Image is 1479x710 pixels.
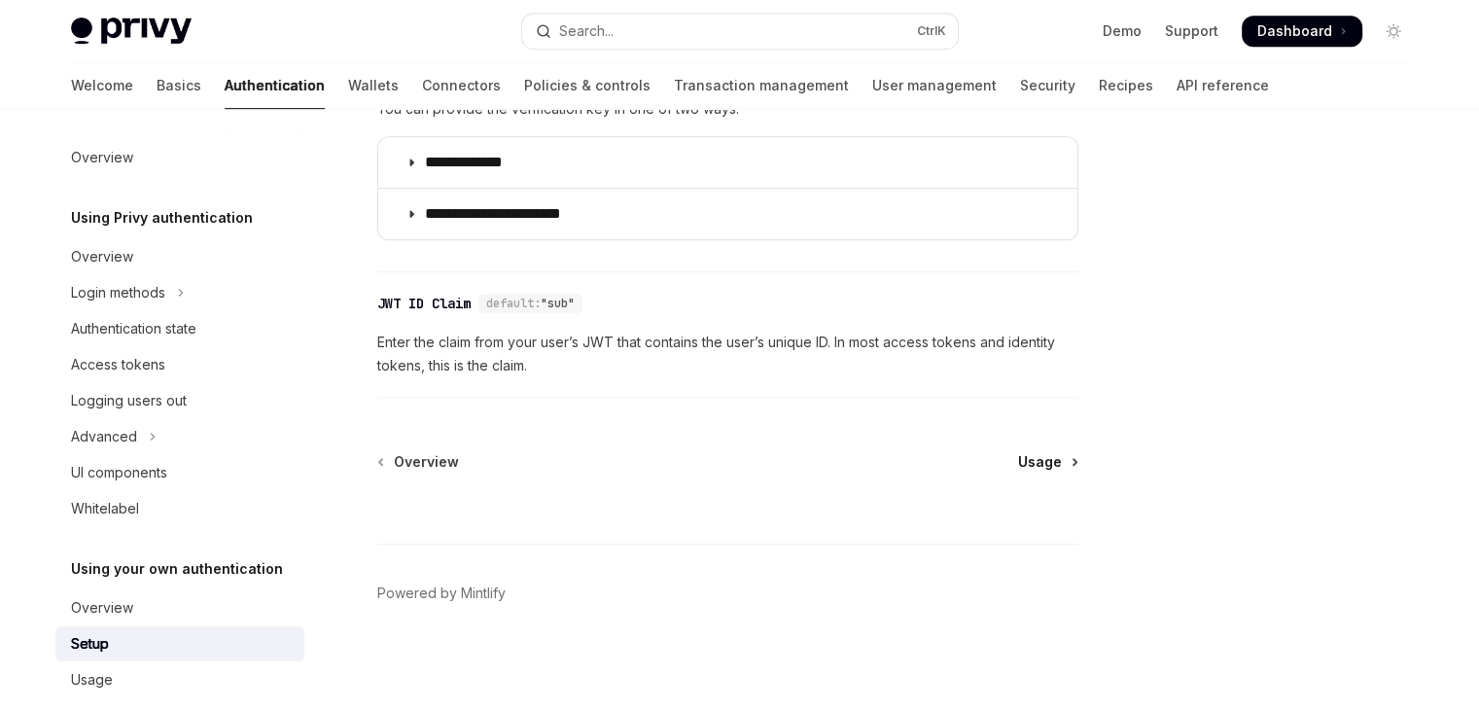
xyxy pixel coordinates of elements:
[71,206,253,230] h5: Using Privy authentication
[71,146,133,169] div: Overview
[377,97,1078,121] span: You can provide the verification key in one of two ways:
[55,491,304,526] a: Whitelabel
[1020,62,1075,109] a: Security
[71,668,113,692] div: Usage
[71,461,167,484] div: UI components
[55,347,304,382] a: Access tokens
[394,452,459,472] span: Overview
[55,419,304,454] button: Toggle Advanced section
[55,626,304,661] a: Setup
[71,389,187,412] div: Logging users out
[1018,452,1076,472] a: Usage
[559,19,614,43] div: Search...
[377,331,1078,377] span: Enter the claim from your user’s JWT that contains the user’s unique ID. In most access tokens an...
[71,18,192,45] img: light logo
[71,596,133,620] div: Overview
[1099,62,1153,109] a: Recipes
[55,140,304,175] a: Overview
[55,455,304,490] a: UI components
[71,353,165,376] div: Access tokens
[55,275,304,310] button: Toggle Login methods section
[674,62,849,109] a: Transaction management
[71,62,133,109] a: Welcome
[541,296,575,311] span: "sub"
[157,62,201,109] a: Basics
[422,62,501,109] a: Connectors
[486,296,541,311] span: default:
[55,239,304,274] a: Overview
[1242,16,1362,47] a: Dashboard
[1257,21,1332,41] span: Dashboard
[524,62,651,109] a: Policies & controls
[55,311,304,346] a: Authentication state
[71,425,137,448] div: Advanced
[1018,452,1062,472] span: Usage
[55,383,304,418] a: Logging users out
[1165,21,1218,41] a: Support
[379,452,459,472] a: Overview
[71,245,133,268] div: Overview
[55,662,304,697] a: Usage
[71,557,283,581] h5: Using your own authentication
[225,62,325,109] a: Authentication
[1103,21,1142,41] a: Demo
[1177,62,1269,109] a: API reference
[71,281,165,304] div: Login methods
[348,62,399,109] a: Wallets
[1378,16,1409,47] button: Toggle dark mode
[917,23,946,39] span: Ctrl K
[71,317,196,340] div: Authentication state
[71,497,139,520] div: Whitelabel
[522,14,958,49] button: Open search
[872,62,997,109] a: User management
[55,590,304,625] a: Overview
[71,632,109,656] div: Setup
[377,294,471,313] div: JWT ID Claim
[377,584,506,603] a: Powered by Mintlify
